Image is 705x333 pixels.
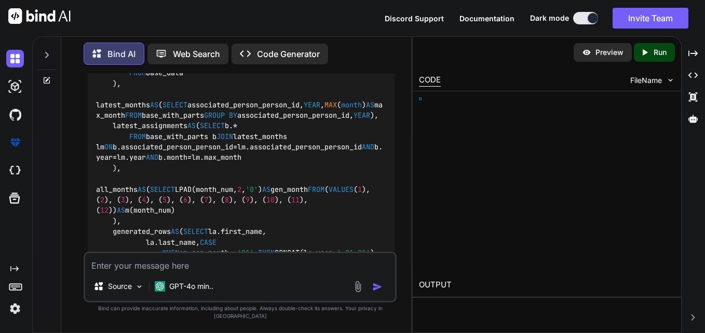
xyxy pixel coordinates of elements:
[155,281,165,292] img: GPT-4o mini
[183,227,208,237] span: SELECT
[654,47,667,58] p: Run
[150,185,175,194] span: SELECT
[459,13,514,24] button: Documentation
[100,206,109,215] span: 12
[413,273,681,297] h2: OUTPUT
[113,153,117,162] span: =
[121,195,125,204] span: 3
[237,248,254,257] span: '01'
[385,14,444,23] span: Discord Support
[129,68,146,78] span: FROM
[146,153,158,162] span: AND
[135,282,144,291] img: Pick Models
[200,121,225,131] span: SELECT
[233,142,237,151] span: =
[138,185,146,194] span: AS
[162,100,187,109] span: SELECT
[187,121,196,131] span: AS
[304,100,320,109] span: YEAR
[6,106,24,123] img: githubDark
[107,48,135,60] p: Bind AI
[352,281,364,293] img: attachment
[150,100,158,109] span: AS
[6,134,24,151] img: premium
[582,48,591,57] img: preview
[100,195,104,204] span: 2
[337,248,370,257] span: '-01-01'
[129,132,146,141] span: FROM
[169,281,213,292] p: GPT-4o min..
[258,248,275,257] span: THEN
[419,74,441,87] div: CODE
[6,50,24,67] img: darkChat
[366,100,374,109] span: AS
[266,195,275,204] span: 10
[117,206,125,215] span: AS
[125,110,142,120] span: FROM
[595,47,623,58] p: Preview
[142,195,146,204] span: 4
[204,195,208,204] span: 7
[530,13,569,23] span: Dark mode
[173,48,220,60] p: Web Search
[187,153,192,162] span: =
[8,8,71,24] img: Bind AI
[204,110,225,120] span: GROUP
[225,195,229,204] span: 8
[362,142,374,151] span: AND
[385,13,444,24] button: Discord Support
[354,110,370,120] span: YEAR
[257,48,320,60] p: Code Generator
[358,185,362,194] span: 1
[183,195,187,204] span: 6
[459,14,514,23] span: Documentation
[229,248,233,257] span: =
[229,110,237,120] span: BY
[171,227,179,237] span: AS
[104,142,113,151] span: ON
[6,162,24,179] img: cloudideIcon
[162,195,167,204] span: 5
[216,132,233,141] span: JOIN
[108,281,132,292] p: Source
[162,248,179,257] span: WHEN
[613,8,688,29] button: Invite Team
[341,100,362,109] span: month
[308,185,324,194] span: FROM
[262,185,270,194] span: AS
[246,195,250,204] span: 9
[246,185,258,194] span: '0'
[329,185,354,194] span: VALUES
[291,195,300,204] span: 11
[237,185,241,194] span: 2
[666,76,675,85] img: chevron down
[372,282,383,292] img: icon
[200,238,216,247] span: CASE
[84,304,397,320] p: Bind can provide inaccurate information, including about people. Always double-check its answers....
[324,100,337,109] span: MAX
[6,78,24,95] img: darkAi-studio
[630,75,662,86] span: FileName
[6,300,24,317] img: settings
